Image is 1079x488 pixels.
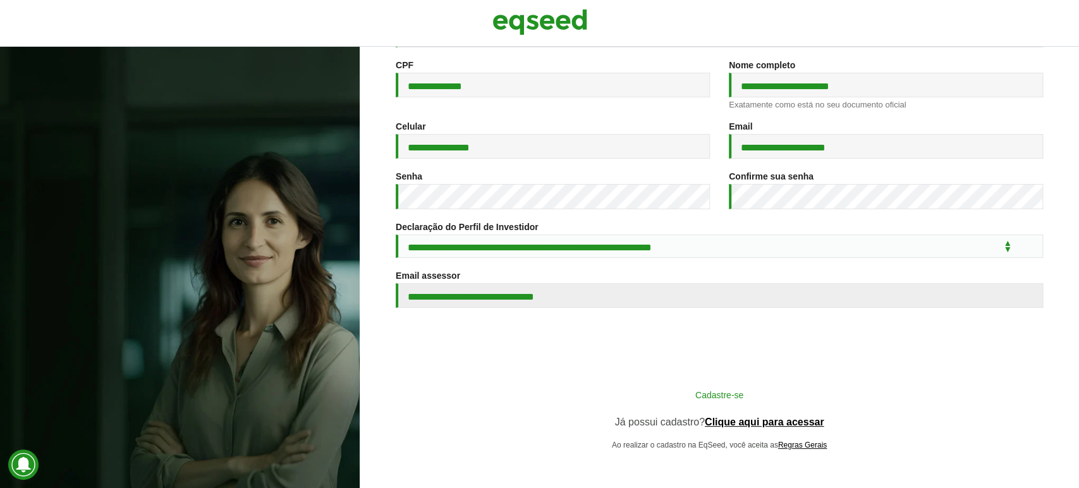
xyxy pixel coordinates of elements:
label: Senha [396,172,422,181]
p: Já possui cadastro? [555,416,884,428]
a: Clique aqui para acessar [705,417,824,427]
label: Declaração do Perfil de Investidor [396,223,539,231]
label: Nome completo [729,61,795,70]
a: Regras Gerais [778,441,827,449]
p: Ao realizar o cadastro na EqSeed, você aceita as [555,441,884,449]
label: Email [729,122,752,131]
iframe: reCAPTCHA [623,320,815,370]
label: Celular [396,122,425,131]
label: Confirme sua senha [729,172,814,181]
div: Exatamente como está no seu documento oficial [729,101,1043,109]
button: Cadastre-se [555,382,884,406]
img: EqSeed Logo [492,6,587,38]
label: Email assessor [396,271,460,280]
label: CPF [396,61,413,70]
